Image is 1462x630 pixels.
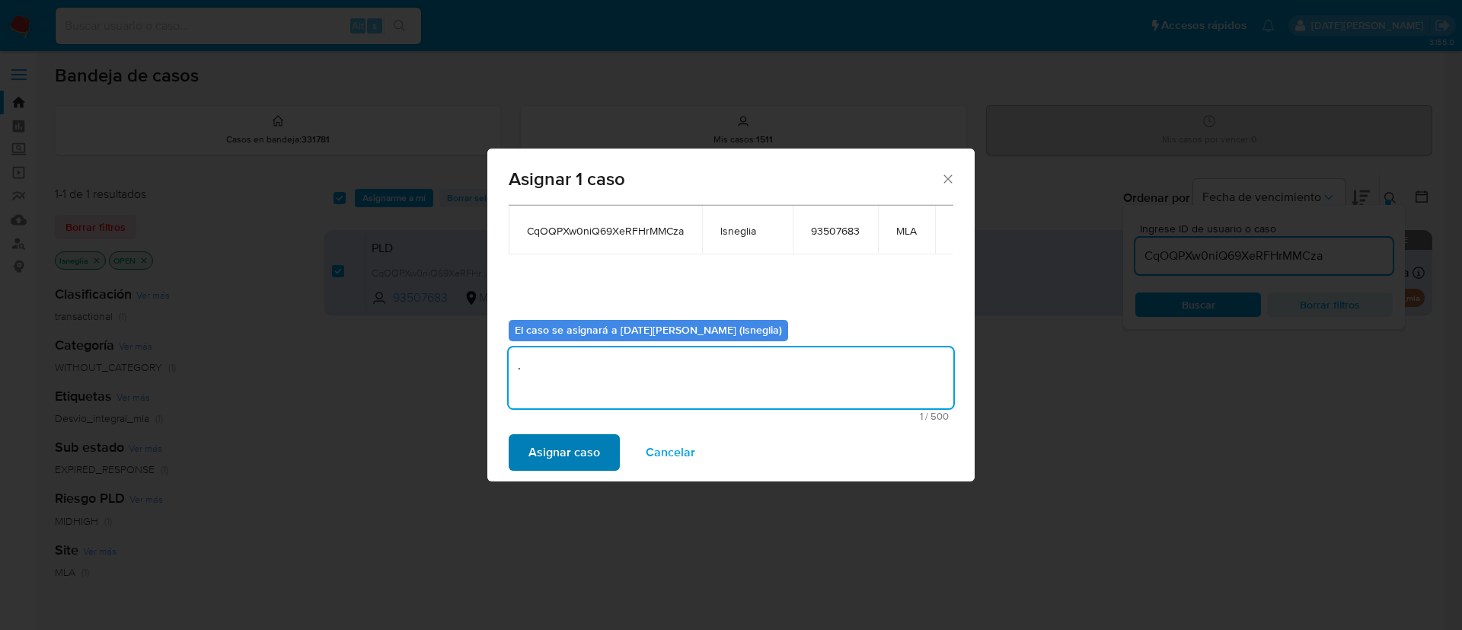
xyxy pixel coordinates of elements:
[646,436,695,469] span: Cancelar
[513,411,949,421] span: Máximo 500 caracteres
[626,434,715,471] button: Cancelar
[515,322,782,337] b: El caso se asignará a [DATE][PERSON_NAME] (lsneglia)
[509,170,940,188] span: Asignar 1 caso
[509,434,620,471] button: Asignar caso
[896,224,917,238] span: MLA
[509,347,953,408] textarea: .
[811,224,860,238] span: 93507683
[527,224,684,238] span: CqOQPXw0niQ69XeRFHrMMCza
[528,436,600,469] span: Asignar caso
[720,224,774,238] span: lsneglia
[940,171,954,185] button: Cerrar ventana
[487,149,975,481] div: assign-modal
